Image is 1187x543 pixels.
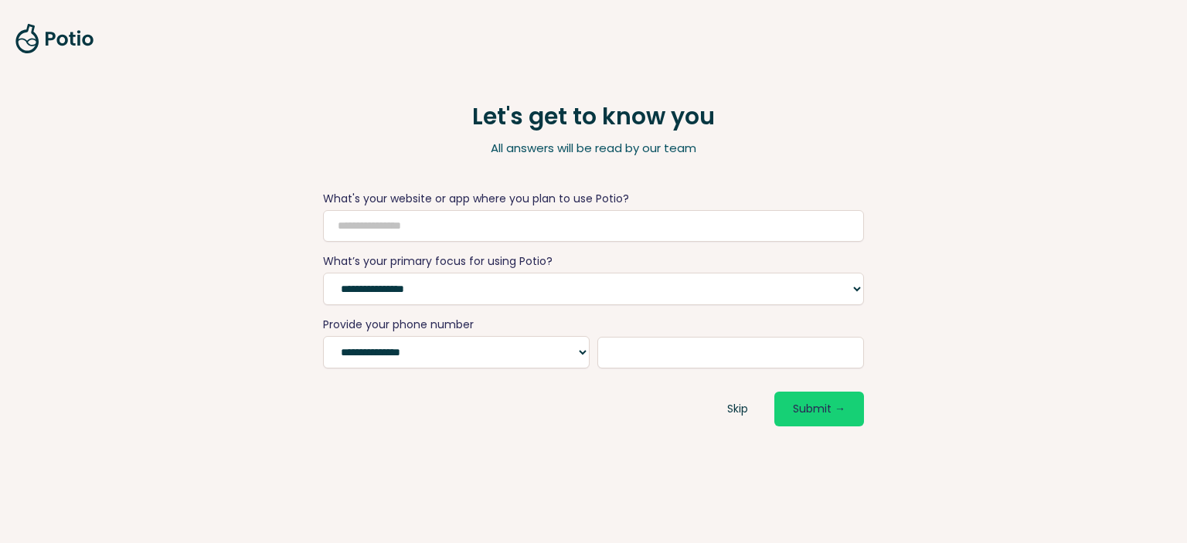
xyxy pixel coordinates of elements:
button: Submit → [774,392,864,426]
p: All answers will be read by our team [323,140,864,156]
a: Skip [709,392,767,426]
div: What’s your primary focus for using Potio? [323,256,864,266]
div: What's your website or app where you plan to use Potio? [323,193,864,204]
div: Provide your phone number [323,319,864,330]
